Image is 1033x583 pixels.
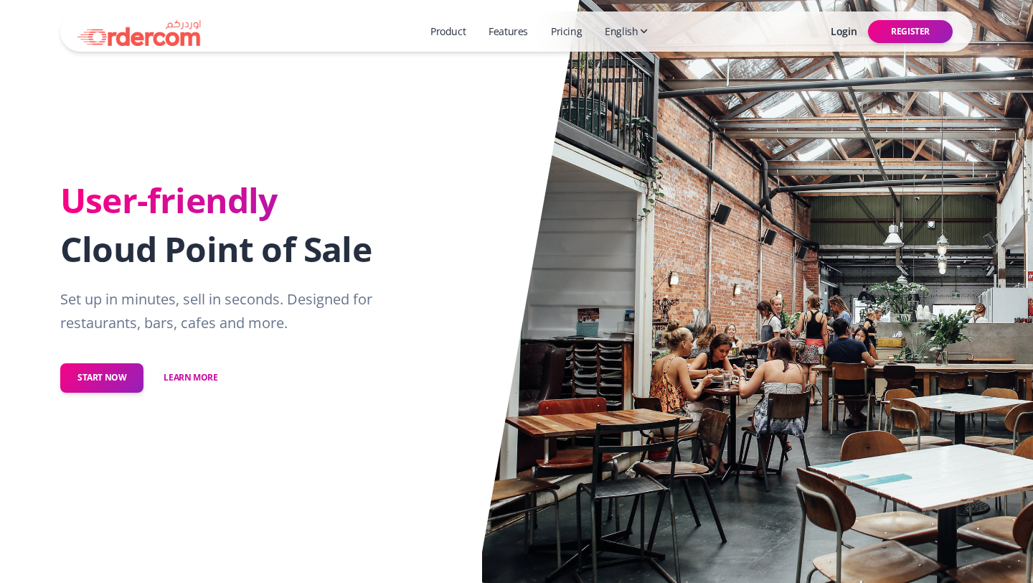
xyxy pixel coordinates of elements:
p: Login [831,24,857,38]
button: Start Now [60,363,143,393]
span: English [605,24,638,39]
a: Login [825,18,862,45]
p: Set up in minutes, sell in seconds. Designed for restaurants, bars, cafes and more. [60,288,473,335]
a: Features [483,18,534,45]
h1: User-friendly [60,179,508,222]
h1: Cloud Point of Sale [60,228,508,271]
a: Product [425,18,471,45]
a: Learn more [146,363,235,393]
img: down-arrow [641,29,648,34]
button: Register [868,20,953,44]
img: 9b12a267-df9c-4cc1-8dcd-4ab78e5e03ba_logo.jpg [77,17,201,46]
a: Pricing [545,18,588,45]
span: Register [891,25,930,37]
